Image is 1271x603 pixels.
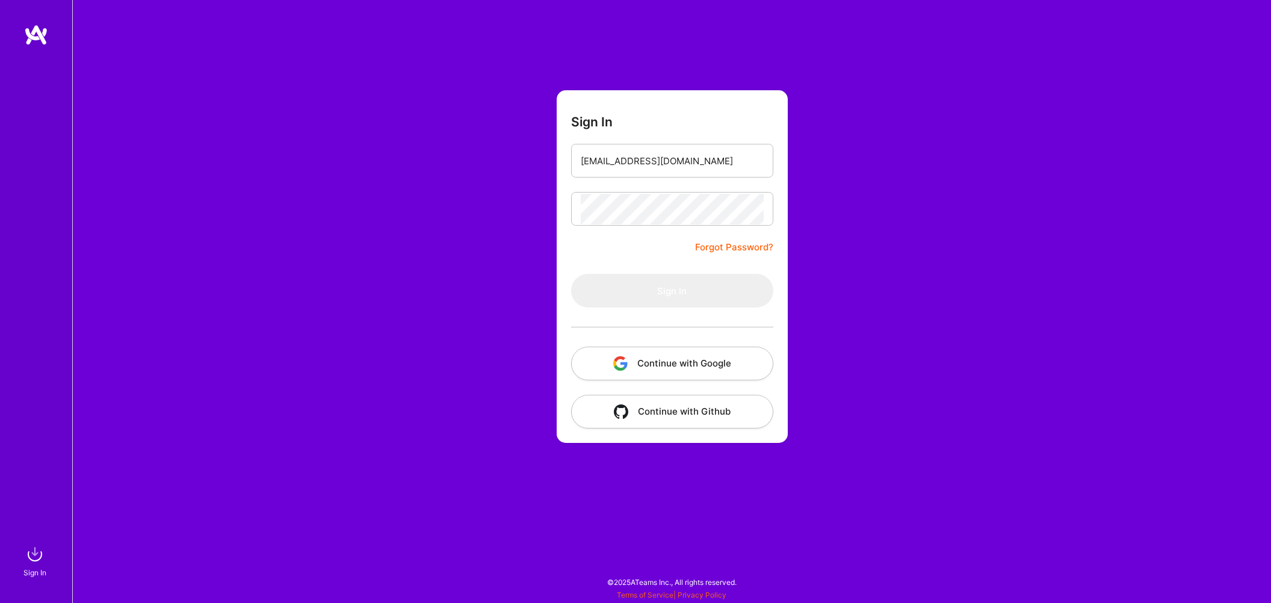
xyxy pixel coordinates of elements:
[571,274,773,308] button: Sign In
[23,566,46,579] div: Sign In
[581,146,764,176] input: Email...
[571,395,773,428] button: Continue with Github
[25,542,47,579] a: sign inSign In
[617,590,673,599] a: Terms of Service
[24,24,48,46] img: logo
[571,114,613,129] h3: Sign In
[72,567,1271,597] div: © 2025 ATeams Inc., All rights reserved.
[678,590,726,599] a: Privacy Policy
[695,240,773,255] a: Forgot Password?
[571,347,773,380] button: Continue with Google
[617,590,726,599] span: |
[613,356,628,371] img: icon
[23,542,47,566] img: sign in
[614,404,628,419] img: icon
